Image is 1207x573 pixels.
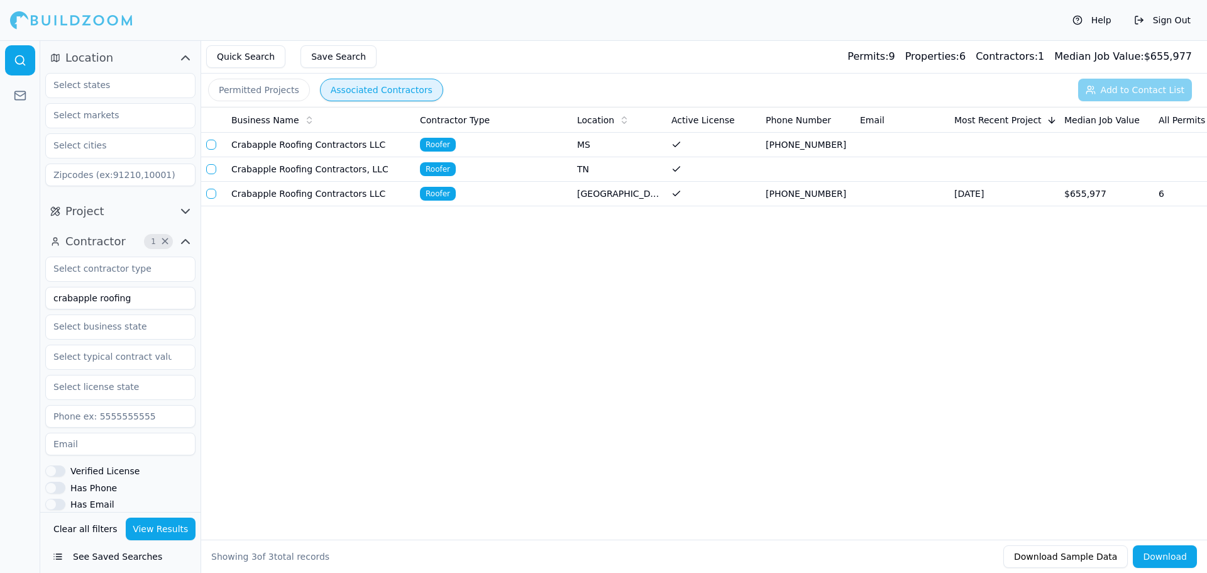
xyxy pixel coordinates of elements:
button: Quick Search [206,45,285,68]
span: 3 [251,552,257,562]
span: Roofer [420,138,456,152]
span: Contractor [65,233,126,250]
button: Project [45,201,196,221]
td: [DATE] [949,182,1059,206]
span: 3 [268,552,274,562]
span: Contractors: [976,50,1038,62]
input: Select contractor type [46,257,179,280]
input: Zipcodes (ex:91210,10001) [45,164,196,186]
button: Download [1133,545,1197,568]
div: 1 [976,49,1044,64]
button: Location [45,48,196,68]
input: Select typical contract value [46,345,179,368]
span: Most Recent Project [954,114,1042,126]
input: Select license state [46,376,179,398]
input: Select cities [46,134,179,157]
span: All Permits [1159,114,1205,126]
td: Crabapple Roofing Contractors LLC [226,182,415,206]
div: 6 [905,49,966,64]
td: [PHONE_NUMBER] [761,133,855,157]
span: Clear Contractor filters [160,238,170,245]
button: Download Sample Data [1003,545,1128,568]
span: Active License [671,114,735,126]
span: 1 [147,235,160,248]
button: Contractor1Clear Contractor filters [45,231,196,252]
button: Clear all filters [50,518,121,540]
div: 9 [847,49,895,64]
span: Location [65,49,113,67]
input: Email [45,433,196,455]
td: TN [572,157,666,182]
button: Sign Out [1128,10,1197,30]
button: See Saved Searches [45,545,196,568]
td: MS [572,133,666,157]
td: $655,977 [1059,182,1154,206]
input: Phone ex: 5555555555 [45,405,196,428]
input: Select markets [46,104,179,126]
span: Email [860,114,885,126]
input: Select business state [46,315,179,338]
button: Help [1066,10,1118,30]
td: Crabapple Roofing Contractors LLC [226,133,415,157]
td: Crabapple Roofing Contractors, LLC [226,157,415,182]
button: Permitted Projects [208,79,310,101]
span: Roofer [420,162,456,176]
button: Associated Contractors [320,79,443,101]
input: Select states [46,74,179,96]
span: Business Name [231,114,299,126]
td: [PHONE_NUMBER] [761,182,855,206]
span: Project [65,203,104,220]
label: Has Email [70,500,114,509]
button: Save Search [300,45,377,68]
div: Showing of total records [211,550,329,563]
button: View Results [126,518,196,540]
span: Permits: [847,50,888,62]
span: Location [577,114,614,126]
label: Verified License [70,467,140,476]
span: Median Job Value [1064,114,1140,126]
td: [GEOGRAPHIC_DATA], [GEOGRAPHIC_DATA] [572,182,666,206]
div: $ 655,977 [1054,49,1192,64]
span: Median Job Value: [1054,50,1144,62]
span: Roofer [420,187,456,201]
span: Phone Number [766,114,831,126]
span: Properties: [905,50,959,62]
span: Contractor Type [420,114,490,126]
label: Has Phone [70,484,117,492]
input: Business name [45,287,196,309]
